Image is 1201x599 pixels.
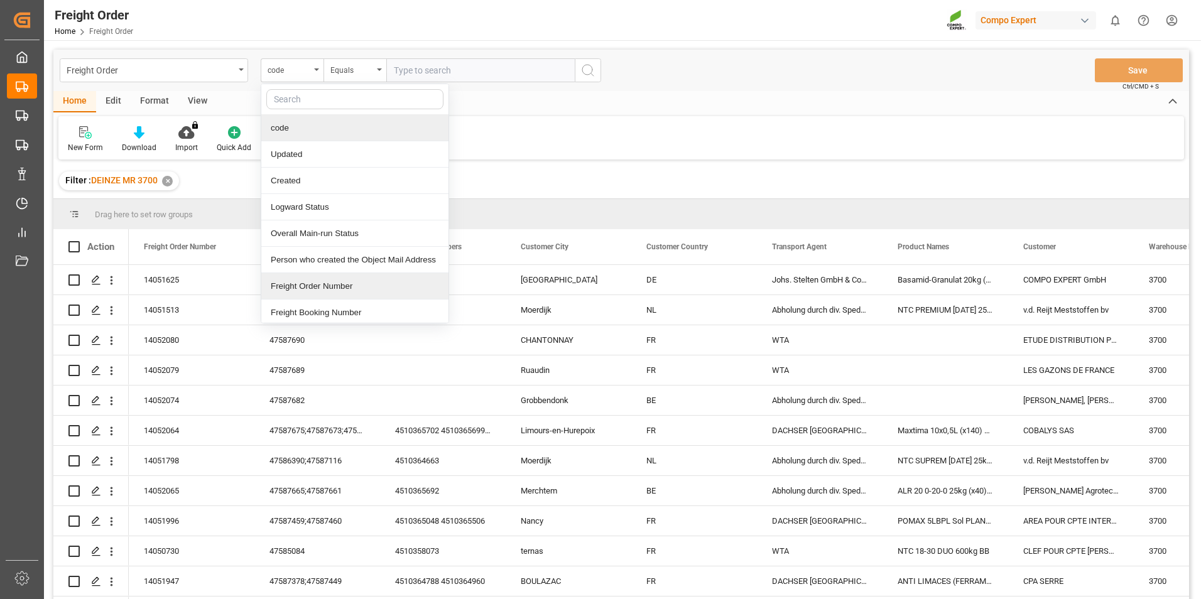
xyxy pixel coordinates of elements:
[129,446,254,475] div: 14051798
[129,265,254,294] div: 14051625
[53,416,129,446] div: Press SPACE to select this row.
[261,194,448,220] div: Logward Status
[1008,416,1134,445] div: COBALYS SAS
[947,9,967,31] img: Screenshot%202023-09-29%20at%2010.02.21.png_1712312052.png
[53,265,129,295] div: Press SPACE to select this row.
[254,325,380,355] div: 47587690
[254,446,380,475] div: 47586390;47587116
[129,355,254,385] div: 14052079
[521,242,568,251] span: Customer City
[506,416,631,445] div: Limours-en-Hurepoix
[757,446,883,475] div: Abholung durch div. Spediteure
[144,242,216,251] span: Freight Order Number
[631,536,757,566] div: FR
[254,386,380,415] div: 47587682
[53,386,129,416] div: Press SPACE to select this row.
[506,476,631,505] div: Merchtem
[96,91,131,112] div: Edit
[178,91,217,112] div: View
[506,536,631,566] div: ternas
[129,325,254,355] div: 14052080
[162,176,173,186] div: ✕
[1023,242,1056,251] span: Customer
[129,416,254,445] div: 14052064
[757,295,883,325] div: Abholung durch div. Spediteure
[1008,325,1134,355] div: ETUDE DISTRIBUTION PIVETEAU ST-CHA
[883,506,1008,536] div: POMAX 5LBPL Sol PLANTES FLEURIES 60x1kg;TRANSPORT
[631,416,757,445] div: FR
[757,536,883,566] div: WTA
[757,325,883,355] div: WTA
[757,416,883,445] div: DACHSER [GEOGRAPHIC_DATA] N.V./S.A
[386,58,575,82] input: Type to search
[129,386,254,415] div: 14052074
[53,295,129,325] div: Press SPACE to select this row.
[217,142,251,153] div: Quick Add
[380,416,506,445] div: 4510365702 4510365699 4510365641 4510365701 4510365690 4510365693 4510364955
[261,115,448,141] div: code
[631,506,757,536] div: FR
[757,476,883,505] div: Abholung durch div. Spediteure
[261,247,448,273] div: Person who created the Object Mail Address
[506,386,631,415] div: Grobbendonk
[1122,82,1159,91] span: Ctrl/CMD + S
[631,476,757,505] div: BE
[506,566,631,596] div: BOULAZAC
[380,506,506,536] div: 4510365048 4510365506
[1008,536,1134,566] div: CLEF POUR CPTE [PERSON_NAME]
[1008,506,1134,536] div: AREA POUR CPTE INTERRAPRO
[261,299,448,326] div: Freight Booking Number
[772,242,827,251] span: Transport Agent
[266,89,443,109] input: Search
[131,91,178,112] div: Format
[53,566,129,596] div: Press SPACE to select this row.
[68,142,103,153] div: New Form
[757,386,883,415] div: Abholung durch div. Spediteure
[883,566,1008,596] div: ANTI LIMACES (FERRAMOL) 4x5kg (x18);CS REG. PLUS BS 10kg (x40) FR;Insignia 5x125g (x4);KICK PRO 6...
[1008,386,1134,415] div: [PERSON_NAME], [PERSON_NAME] & Co N.V.
[254,566,380,596] div: 47587378;47587449
[261,273,448,299] div: Freight Order Number
[506,446,631,475] div: Moerdijk
[254,355,380,385] div: 47587689
[506,506,631,536] div: Nancy
[53,476,129,506] div: Press SPACE to select this row.
[129,506,254,536] div: 14051996
[129,536,254,566] div: 14050730
[129,295,254,325] div: 14051513
[60,58,248,82] button: open menu
[91,175,158,185] span: DEINZE MR 3700
[53,91,96,112] div: Home
[757,506,883,536] div: DACHSER [GEOGRAPHIC_DATA] N.V./S.A
[254,265,380,294] div: 47586764
[757,566,883,596] div: DACHSER [GEOGRAPHIC_DATA] N.V./S.A
[254,416,380,445] div: 47587675;47587673;47587653;47587674;47587684;47587670;47587672;47587683;47587652
[506,265,631,294] div: [GEOGRAPHIC_DATA]
[1129,6,1158,35] button: Help Center
[883,416,1008,445] div: Maxtima 10x0,5L (x140) FRALS Flo [DATE] 25kg (x24) FR;BC PLUS [DATE] 9M 25kg (x42) INTBAPL 10x1kg...
[87,241,114,252] div: Action
[95,210,193,219] span: Drag here to set row groups
[380,476,506,505] div: 4510365692
[261,141,448,168] div: Updated
[883,446,1008,475] div: NTC SUPREM [DATE] 25kg (x40) BE,EN,F,[GEOGRAPHIC_DATA]
[380,566,506,596] div: 4510364788 4510364960
[646,242,708,251] span: Customer Country
[53,506,129,536] div: Press SPACE to select this row.
[261,58,323,82] button: close menu
[631,355,757,385] div: FR
[575,58,601,82] button: search button
[975,8,1101,32] button: Compo Expert
[53,355,129,386] div: Press SPACE to select this row.
[1008,476,1134,505] div: [PERSON_NAME] Agrotechnie BV
[975,11,1096,30] div: Compo Expert
[380,536,506,566] div: 4510358073
[757,265,883,294] div: Johs. Stelten GmbH & Co. KG
[67,62,234,77] div: Freight Order
[53,325,129,355] div: Press SPACE to select this row.
[268,62,310,76] div: code
[261,168,448,194] div: Created
[53,446,129,476] div: Press SPACE to select this row.
[631,265,757,294] div: DE
[506,355,631,385] div: Ruaudin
